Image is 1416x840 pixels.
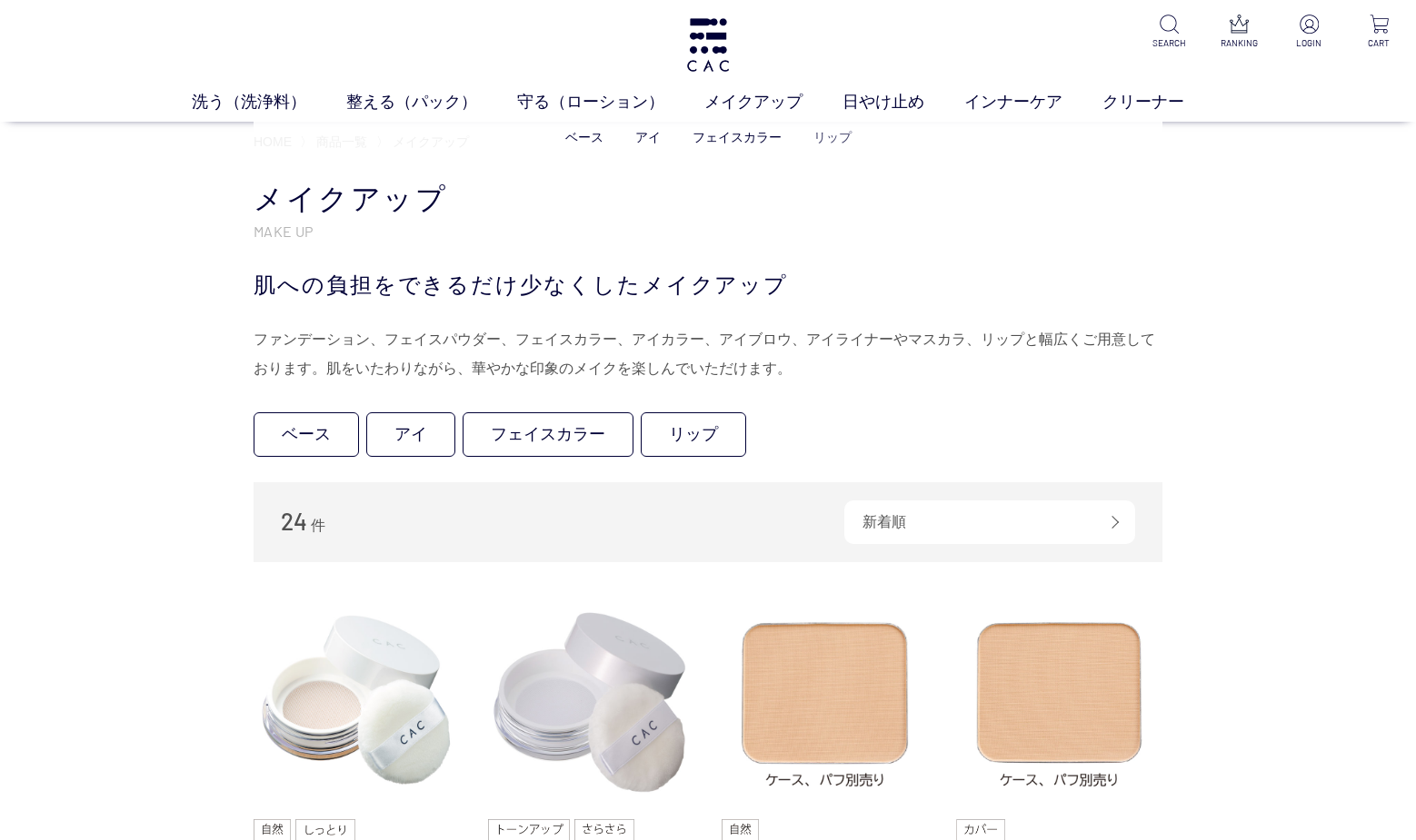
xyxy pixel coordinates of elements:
a: インナーケア [964,90,1102,114]
a: SEARCH [1147,15,1192,50]
div: 新着順 [844,500,1135,544]
span: 件 [311,518,325,533]
a: ベース [254,412,359,457]
img: logo [684,18,732,72]
a: 日やけ止め [843,90,964,114]
p: LOGIN [1287,36,1331,50]
a: フェイスカラー [693,130,782,144]
a: メイクアップ [704,90,843,114]
a: LOGIN [1287,15,1331,50]
p: SEARCH [1147,36,1192,50]
div: ファンデーション、フェイスパウダー、フェイスカラー、アイカラー、アイブロウ、アイライナーやマスカラ、リップと幅広くご用意しております。肌をいたわりながら、華やかな印象のメイクを楽しんでいただけます。 [254,325,1162,383]
p: RANKING [1217,36,1261,50]
a: ベース [565,130,603,144]
a: 守る（ローション） [517,90,704,114]
a: クリーナー [1102,90,1224,114]
a: リップ [813,130,852,144]
p: MAKE UP [254,222,1162,241]
span: 24 [281,507,307,535]
a: RANKING [1217,15,1261,50]
a: 整える（パック） [346,90,517,114]
a: リップ [641,412,746,457]
img: ＣＡＣパウダーファンデーション スムース レフィル [722,598,929,805]
p: CART [1357,36,1401,50]
h1: メイクアップ [254,180,1162,219]
img: ＣＡＣコンディショニング ルースパウダー 薄絹（うすきぬ） [254,598,461,805]
div: 肌への負担をできるだけ少なくしたメイクアップ [254,269,1162,301]
img: ＣＡＣコンディショニング ルースパウダー 白絹（しろきぬ） [488,598,695,805]
a: フェイスカラー [463,412,633,457]
a: CART [1357,15,1401,50]
a: アイ [366,412,455,457]
a: 洗う（洗浄料） [192,90,346,114]
a: アイ [635,130,661,144]
img: ＣＡＣパウダーファンデーション エアリー レフィル [956,598,1163,805]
